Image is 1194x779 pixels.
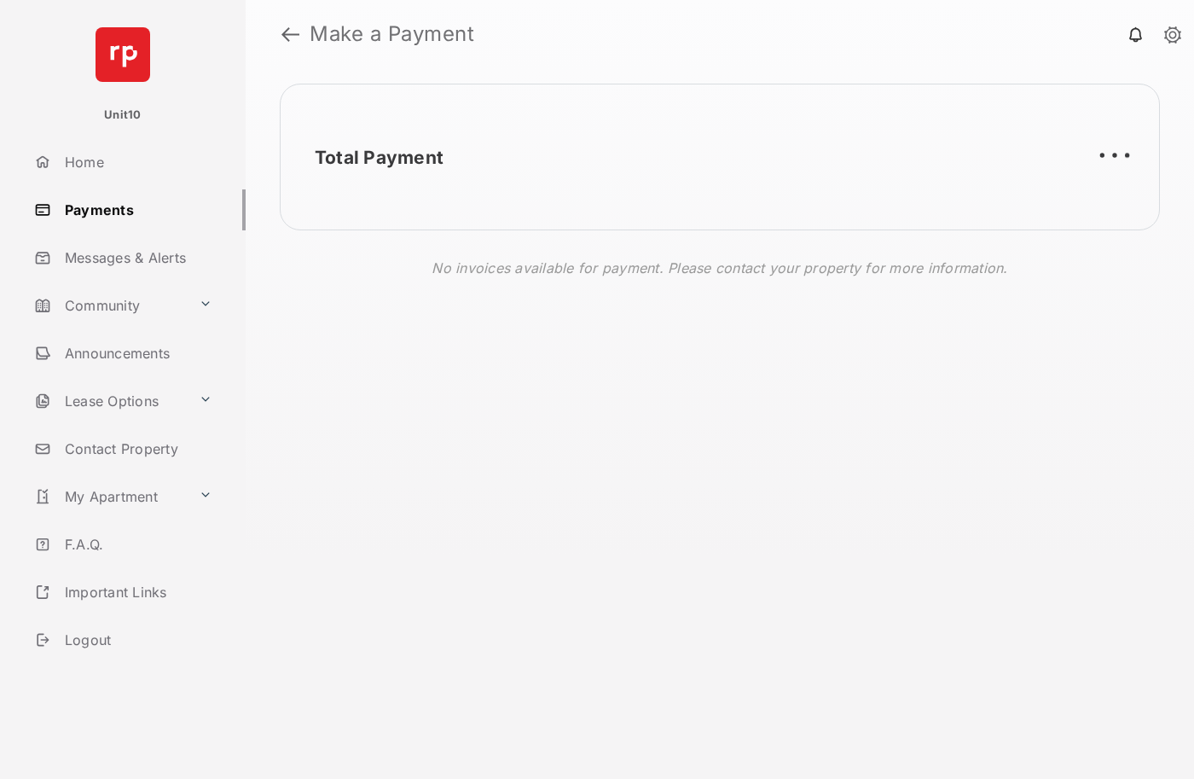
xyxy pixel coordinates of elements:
[27,524,246,565] a: F.A.Q.
[27,285,192,326] a: Community
[27,237,246,278] a: Messages & Alerts
[27,142,246,183] a: Home
[104,107,142,124] p: Unit10
[310,24,474,44] strong: Make a Payment
[432,258,1007,278] p: No invoices available for payment. Please contact your property for more information.
[27,189,246,230] a: Payments
[27,428,246,469] a: Contact Property
[27,381,192,421] a: Lease Options
[27,619,246,660] a: Logout
[27,333,246,374] a: Announcements
[96,27,150,82] img: svg+xml;base64,PHN2ZyB4bWxucz0iaHR0cDovL3d3dy53My5vcmcvMjAwMC9zdmciIHdpZHRoPSI2NCIgaGVpZ2h0PSI2NC...
[27,572,219,613] a: Important Links
[27,476,192,517] a: My Apartment
[315,147,443,168] h2: Total Payment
